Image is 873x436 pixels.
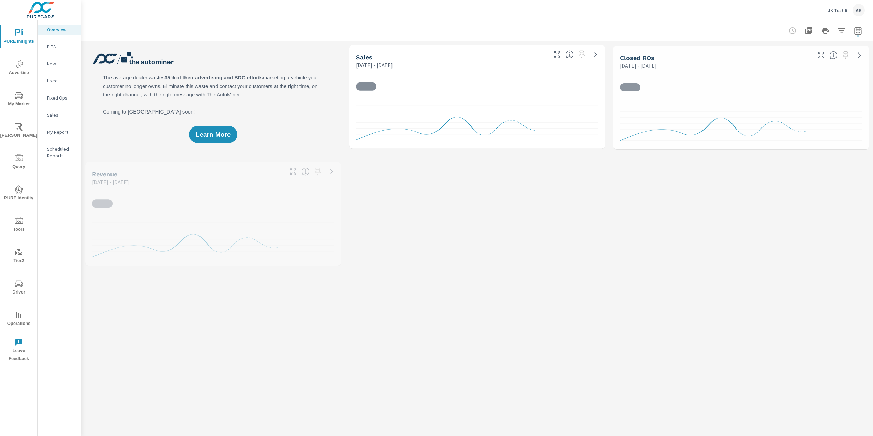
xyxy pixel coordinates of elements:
[38,76,81,86] div: Used
[802,24,816,37] button: "Export Report to PDF"
[828,7,847,13] p: JK Test 6
[2,248,35,265] span: Tier2
[0,20,37,365] div: nav menu
[47,77,75,84] p: Used
[47,129,75,135] p: My Report
[816,50,827,61] button: Make Fullscreen
[620,62,657,70] p: [DATE] - [DATE]
[356,54,372,61] h5: Sales
[38,42,81,52] div: PIPA
[301,167,310,176] span: Total sales revenue over the selected date range. [Source: This data is sourced from the dealer’s...
[851,24,865,37] button: Select Date Range
[288,166,299,177] button: Make Fullscreen
[840,50,851,61] span: Select a preset date range to save this widget
[47,60,75,67] p: New
[38,93,81,103] div: Fixed Ops
[92,170,117,178] h5: Revenue
[38,110,81,120] div: Sales
[47,94,75,101] p: Fixed Ops
[818,24,832,37] button: Print Report
[92,178,129,186] p: [DATE] - [DATE]
[2,91,35,108] span: My Market
[47,26,75,33] p: Overview
[47,146,75,159] p: Scheduled Reports
[47,111,75,118] p: Sales
[2,154,35,171] span: Query
[38,25,81,35] div: Overview
[38,144,81,161] div: Scheduled Reports
[47,43,75,50] p: PIPA
[620,54,654,61] h5: Closed ROs
[829,51,838,59] span: Number of Repair Orders Closed by the selected dealership group over the selected time range. [So...
[356,61,393,69] p: [DATE] - [DATE]
[326,166,337,177] a: See more details in report
[576,49,587,60] span: Select a preset date range to save this widget
[2,217,35,234] span: Tools
[2,123,35,139] span: [PERSON_NAME]
[590,49,601,60] a: See more details in report
[2,185,35,202] span: PURE Identity
[2,29,35,45] span: PURE Insights
[2,60,35,77] span: Advertise
[189,126,237,143] button: Learn More
[2,338,35,363] span: Leave Feedback
[2,280,35,296] span: Driver
[565,50,574,59] span: Number of vehicles sold by the dealership over the selected date range. [Source: This data is sou...
[2,311,35,328] span: Operations
[854,50,865,61] a: See more details in report
[552,49,563,60] button: Make Fullscreen
[835,24,848,37] button: Apply Filters
[196,132,231,138] span: Learn More
[312,166,323,177] span: Select a preset date range to save this widget
[38,127,81,137] div: My Report
[853,4,865,16] div: AK
[38,59,81,69] div: New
